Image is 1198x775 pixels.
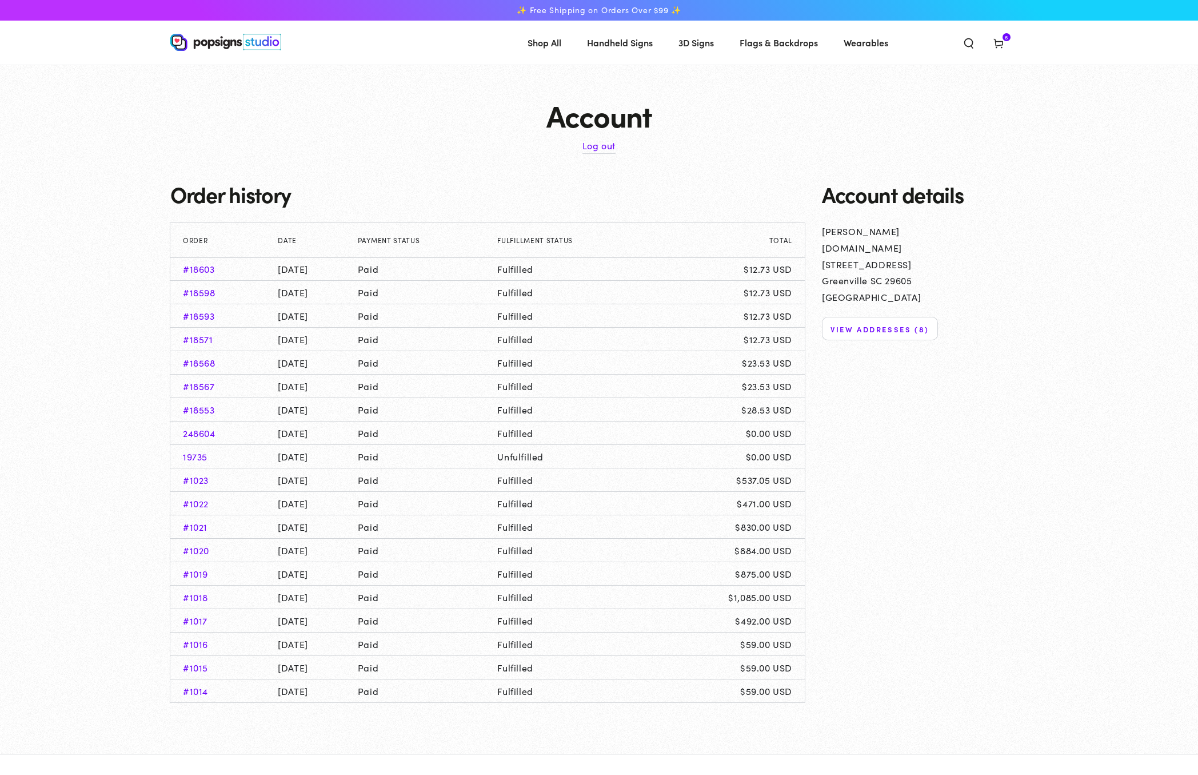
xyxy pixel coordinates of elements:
td: $1,085.00 USD [662,586,805,609]
td: Paid [358,304,498,328]
time: [DATE] [278,520,308,533]
td: $28.53 USD [662,398,805,422]
a: Order number #1021 [183,520,207,533]
time: [DATE] [278,497,308,510]
span: Wearables [844,34,888,51]
td: Paid [358,679,498,703]
a: Wearables [835,27,897,58]
a: Order number 248604 [183,427,215,439]
td: $875.00 USD [662,562,805,586]
td: $537.05 USD [662,468,805,492]
a: Handheld Signs [578,27,661,58]
a: 3D Signs [670,27,722,58]
td: $59.00 USD [662,656,805,679]
td: Fulfilled [497,351,661,375]
h2: Account details [822,182,1028,206]
a: Order number #1014 [183,685,208,697]
td: Fulfilled [497,539,661,562]
td: $59.00 USD [662,633,805,656]
span: ✨ Free Shipping on Orders Over $99 ✨ [517,5,681,15]
time: [DATE] [278,356,308,369]
th: Fulfillment status [497,223,661,257]
td: $23.53 USD [662,375,805,398]
td: Fulfilled [497,375,661,398]
img: Popsigns Studio [170,34,281,51]
td: $0.00 USD [662,445,805,468]
a: Order number #18593 [183,309,215,322]
p: [PERSON_NAME] [DOMAIN_NAME] [STREET_ADDRESS] Greenville SC 29605 [GEOGRAPHIC_DATA] [822,223,1028,305]
a: Order number #1018 [183,591,208,603]
a: Order number #1015 [183,661,208,674]
time: [DATE] [278,427,308,439]
td: Fulfilled [497,679,661,703]
td: Paid [358,609,498,633]
td: Fulfilled [497,633,661,656]
th: Total [662,223,805,257]
a: Order number #18567 [183,380,215,392]
td: Paid [358,656,498,679]
a: Order number 19735 [183,450,207,463]
time: [DATE] [278,286,308,299]
td: $884.00 USD [662,539,805,562]
h1: Account [170,99,1028,132]
span: Flags & Backdrops [740,34,818,51]
a: Flags & Backdrops [731,27,826,58]
a: Order number #18571 [183,333,213,345]
td: Paid [358,539,498,562]
td: Paid [358,445,498,468]
td: Fulfilled [497,492,661,515]
a: Order number #1019 [183,567,208,580]
td: Paid [358,328,498,351]
a: Order number #18553 [183,403,215,416]
td: Paid [358,586,498,609]
span: Shop All [528,34,561,51]
td: Paid [358,562,498,586]
a: Order number #1016 [183,638,208,650]
summary: Search our site [954,30,984,55]
a: Order number #18603 [183,263,215,275]
time: [DATE] [278,591,308,603]
a: Log out [582,137,616,154]
td: Paid [358,492,498,515]
a: Order number #1023 [183,474,209,486]
th: Payment status [358,223,498,257]
td: Paid [358,281,498,304]
time: [DATE] [278,403,308,416]
td: $492.00 USD [662,609,805,633]
a: Order number #18568 [183,356,215,369]
td: Fulfilled [497,281,661,304]
a: View addresses (8) [822,317,938,340]
td: Fulfilled [497,656,661,679]
td: Fulfilled [497,257,661,281]
time: [DATE] [278,544,308,557]
time: [DATE] [278,614,308,627]
time: [DATE] [278,474,308,486]
a: Order number #1017 [183,614,207,627]
span: Handheld Signs [587,34,653,51]
td: Fulfilled [497,422,661,445]
a: Order number #18598 [183,286,215,299]
a: Order number #1022 [183,497,209,510]
td: $830.00 USD [662,515,805,539]
td: Fulfilled [497,609,661,633]
a: Order number #1020 [183,544,209,557]
td: Paid [358,468,498,492]
td: Paid [358,257,498,281]
time: [DATE] [278,567,308,580]
td: Fulfilled [497,398,661,422]
td: Fulfilled [497,586,661,609]
td: Fulfilled [497,515,661,539]
td: $12.73 USD [662,281,805,304]
time: [DATE] [278,380,308,392]
td: Paid [358,351,498,375]
time: [DATE] [278,638,308,650]
time: [DATE] [278,309,308,322]
th: Date [278,223,358,257]
td: $12.73 USD [662,257,805,281]
th: Order [170,223,278,257]
td: Paid [358,422,498,445]
a: Shop All [519,27,570,58]
td: Paid [358,375,498,398]
td: Fulfilled [497,304,661,328]
td: Fulfilled [497,328,661,351]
